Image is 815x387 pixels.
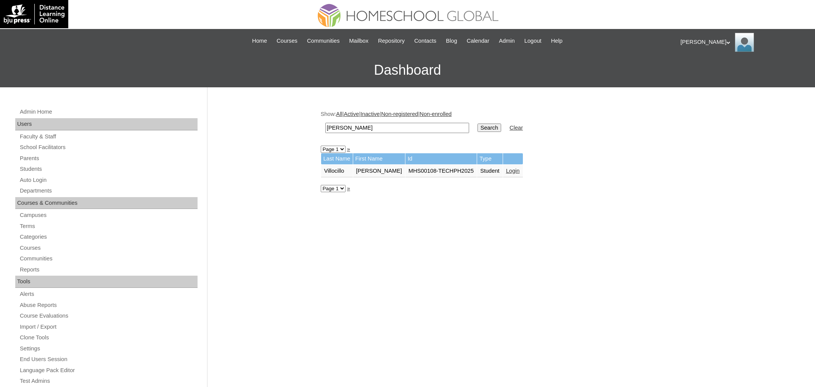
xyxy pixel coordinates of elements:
[15,276,198,288] div: Tools
[477,124,501,132] input: Search
[374,37,408,45] a: Repository
[19,300,198,310] a: Abuse Reports
[347,146,350,152] a: »
[360,111,380,117] a: Inactive
[477,153,503,164] td: Type
[19,265,198,275] a: Reports
[420,111,452,117] a: Non-enrolled
[15,118,198,130] div: Users
[325,123,469,133] input: Search
[19,254,198,263] a: Communities
[381,111,418,117] a: Non-registered
[344,111,359,117] a: Active
[4,53,811,87] h3: Dashboard
[248,37,271,45] a: Home
[551,37,563,45] span: Help
[19,243,198,253] a: Courses
[735,33,754,52] img: Ariane Ebuen
[510,125,523,131] a: Clear
[405,165,477,178] td: MHS00108-TECHPH2025
[353,153,405,164] td: First Name
[347,185,350,191] a: »
[19,143,198,152] a: School Facilitators
[321,110,698,137] div: Show: | | | |
[276,37,297,45] span: Courses
[19,355,198,364] a: End Users Session
[4,4,64,24] img: logo-white.png
[19,289,198,299] a: Alerts
[446,37,457,45] span: Blog
[19,164,198,174] a: Students
[499,37,515,45] span: Admin
[273,37,301,45] a: Courses
[19,366,198,375] a: Language Pack Editor
[463,37,493,45] a: Calendar
[19,210,198,220] a: Campuses
[19,376,198,386] a: Test Admins
[19,186,198,196] a: Departments
[19,154,198,163] a: Parents
[19,132,198,141] a: Faculty & Staff
[346,37,373,45] a: Mailbox
[321,165,353,178] td: Villocillo
[19,232,198,242] a: Categories
[547,37,566,45] a: Help
[19,311,198,321] a: Course Evaluations
[506,168,520,174] a: Login
[524,37,542,45] span: Logout
[467,37,489,45] span: Calendar
[442,37,461,45] a: Blog
[19,322,198,332] a: Import / Export
[19,175,198,185] a: Auto Login
[19,107,198,117] a: Admin Home
[680,33,807,52] div: [PERSON_NAME]
[495,37,519,45] a: Admin
[307,37,340,45] span: Communities
[353,165,405,178] td: [PERSON_NAME]
[19,344,198,353] a: Settings
[252,37,267,45] span: Home
[15,197,198,209] div: Courses & Communities
[336,111,342,117] a: All
[19,222,198,231] a: Terms
[321,153,353,164] td: Last Name
[378,37,405,45] span: Repository
[349,37,369,45] span: Mailbox
[414,37,436,45] span: Contacts
[521,37,545,45] a: Logout
[410,37,440,45] a: Contacts
[477,165,503,178] td: Student
[19,333,198,342] a: Clone Tools
[303,37,344,45] a: Communities
[405,153,477,164] td: Id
